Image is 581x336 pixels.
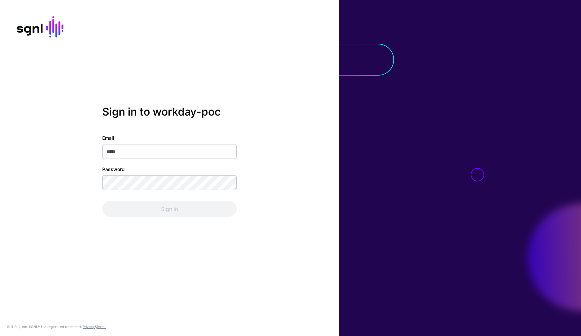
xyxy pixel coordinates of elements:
a: Terms [96,325,106,329]
a: Privacy [83,325,95,329]
label: Email [102,134,114,141]
div: © [URL], Inc. SGNL® is a registered trademark. & [7,324,106,329]
label: Password [102,166,125,173]
h2: Sign in to workday-poc [102,106,237,118]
